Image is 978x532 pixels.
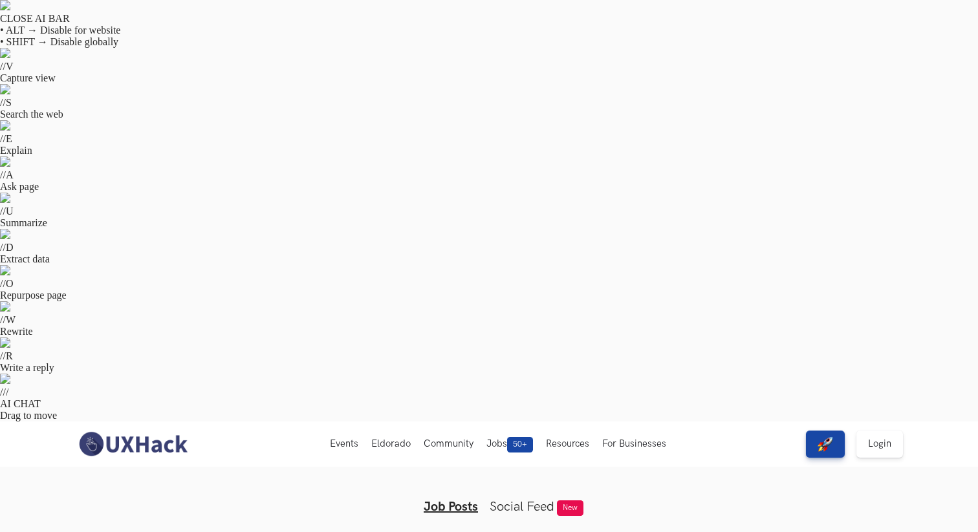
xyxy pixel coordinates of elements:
[818,436,833,452] img: rocket
[424,499,478,515] a: Job Posts
[557,500,583,516] span: New
[75,431,190,458] img: UXHack-logo.png
[323,421,365,467] button: Events
[480,421,539,467] button: Jobs50+
[856,431,903,458] a: Login
[417,421,480,467] button: Community
[539,421,596,467] button: Resources
[490,499,554,515] a: Social Feed
[241,478,737,515] ul: Tabs Interface
[365,421,417,467] button: Eldorado
[507,437,533,452] span: 50+
[596,421,673,467] button: For Businesses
